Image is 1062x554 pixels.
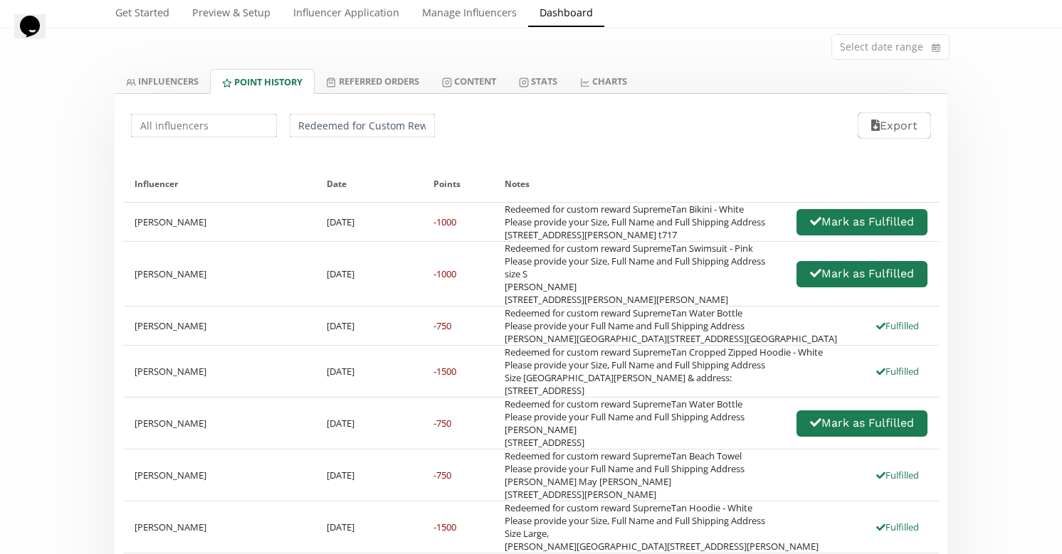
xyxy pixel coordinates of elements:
div: [PERSON_NAME] [123,346,315,397]
div: Redeemed for custom reward SupremeTan Water Bottle Please provide your Full Name and Full Shippin... [505,398,745,449]
button: Mark as Fulfilled [796,261,927,287]
div: Points [433,166,482,202]
div: [DATE] [315,203,423,241]
div: -1500 [433,521,456,533]
div: -750 [433,417,451,430]
div: [PERSON_NAME] [123,242,315,306]
a: Stats [508,69,569,93]
div: -1000 [433,267,456,280]
div: [PERSON_NAME] [123,203,315,241]
div: Redeemed for custom reward SupremeTan Beach Towel Please provide your Full Name and Full Shipping... [505,449,745,501]
button: Mark as Fulfilled [796,209,927,235]
div: Fulfilled [868,319,927,332]
div: Redeemed for custom reward SupremeTan Bikini - White Please provide your Size, Full Name and Full... [505,203,765,241]
div: -750 [433,319,451,332]
div: -750 [433,469,451,481]
div: [DATE] [315,501,423,553]
div: [DATE] [315,307,423,345]
a: Content [431,69,508,93]
div: [PERSON_NAME] [123,501,315,553]
button: Mark as Fulfilled [796,410,927,437]
a: CHARTS [569,69,638,93]
div: Date [327,166,411,202]
div: [PERSON_NAME] [123,398,315,449]
iframe: chat widget [14,14,60,57]
div: Redeemed for custom reward SupremeTan Hoodie - White Please provide your Size, Full Name and Full... [505,501,819,553]
input: All influencers [129,112,279,139]
div: Redeemed for custom reward SupremeTan Cropped Zipped Hoodie - White Please provide your Size, Ful... [505,346,823,397]
div: Fulfilled [868,365,927,378]
div: -1500 [433,365,456,378]
div: [DATE] [315,242,423,306]
a: INFLUENCERS [115,69,210,93]
div: [DATE] [315,449,423,501]
svg: calendar [932,41,940,55]
button: Export [858,112,931,139]
div: [PERSON_NAME] [123,449,315,501]
a: Point HISTORY [210,69,315,94]
div: Notes [505,166,927,202]
div: [DATE] [315,398,423,449]
div: [PERSON_NAME] [123,307,315,345]
div: [DATE] [315,346,423,397]
div: Fulfilled [868,469,927,481]
div: Fulfilled [868,521,927,533]
div: -1000 [433,215,456,228]
div: Redeemed for custom reward SupremeTan Swimsuit - Pink Please provide your Size, Full Name and Ful... [505,242,765,306]
div: Redeemed for custom reward SupremeTan Water Bottle Please provide your Full Name and Full Shippin... [505,307,837,345]
input: All types [288,112,438,139]
div: Influencer [135,166,304,202]
a: Referred Orders [315,69,430,93]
